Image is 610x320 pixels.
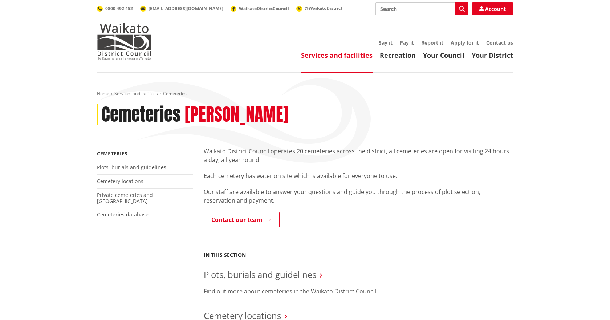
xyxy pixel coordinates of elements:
[204,187,513,205] p: Our staff are available to answer your questions and guide you through the process of plot select...
[97,191,153,204] a: Private cemeteries and [GEOGRAPHIC_DATA]
[97,90,109,97] a: Home
[231,5,289,12] a: WaikatoDistrictCouncil
[296,5,342,11] a: @WaikatoDistrict
[204,252,246,258] h5: In this section
[97,91,513,97] nav: breadcrumb
[423,51,464,60] a: Your Council
[185,104,289,125] h2: [PERSON_NAME]
[97,211,149,218] a: Cemeteries database
[204,212,280,227] a: Contact our team
[105,5,133,12] span: 0800 492 452
[163,90,187,97] span: Cemeteries
[451,39,479,46] a: Apply for it
[421,39,443,46] a: Report it
[97,23,151,60] img: Waikato District Council - Te Kaunihera aa Takiwaa o Waikato
[305,5,342,11] span: @WaikatoDistrict
[204,147,513,164] p: Waikato District Council operates 20 cemeteries across the district, all cemeteries are open for ...
[97,178,143,185] a: Cemetery locations
[204,287,513,296] p: Find out more about cemeteries in the Waikato District Council.
[114,90,158,97] a: Services and facilities
[472,2,513,15] a: Account
[102,104,181,125] h1: Cemeteries
[239,5,289,12] span: WaikatoDistrictCouncil
[486,39,513,46] a: Contact us
[149,5,223,12] span: [EMAIL_ADDRESS][DOMAIN_NAME]
[375,2,468,15] input: Search input
[204,268,316,280] a: Plots, burials and guidelines
[97,5,133,12] a: 0800 492 452
[301,51,373,60] a: Services and facilities
[379,39,393,46] a: Say it
[204,171,513,180] p: Each cemetery has water on site which is available for everyone to use.
[97,164,166,171] a: Plots, burials and guidelines
[380,51,416,60] a: Recreation
[472,51,513,60] a: Your District
[400,39,414,46] a: Pay it
[140,5,223,12] a: [EMAIL_ADDRESS][DOMAIN_NAME]
[97,150,127,157] a: Cemeteries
